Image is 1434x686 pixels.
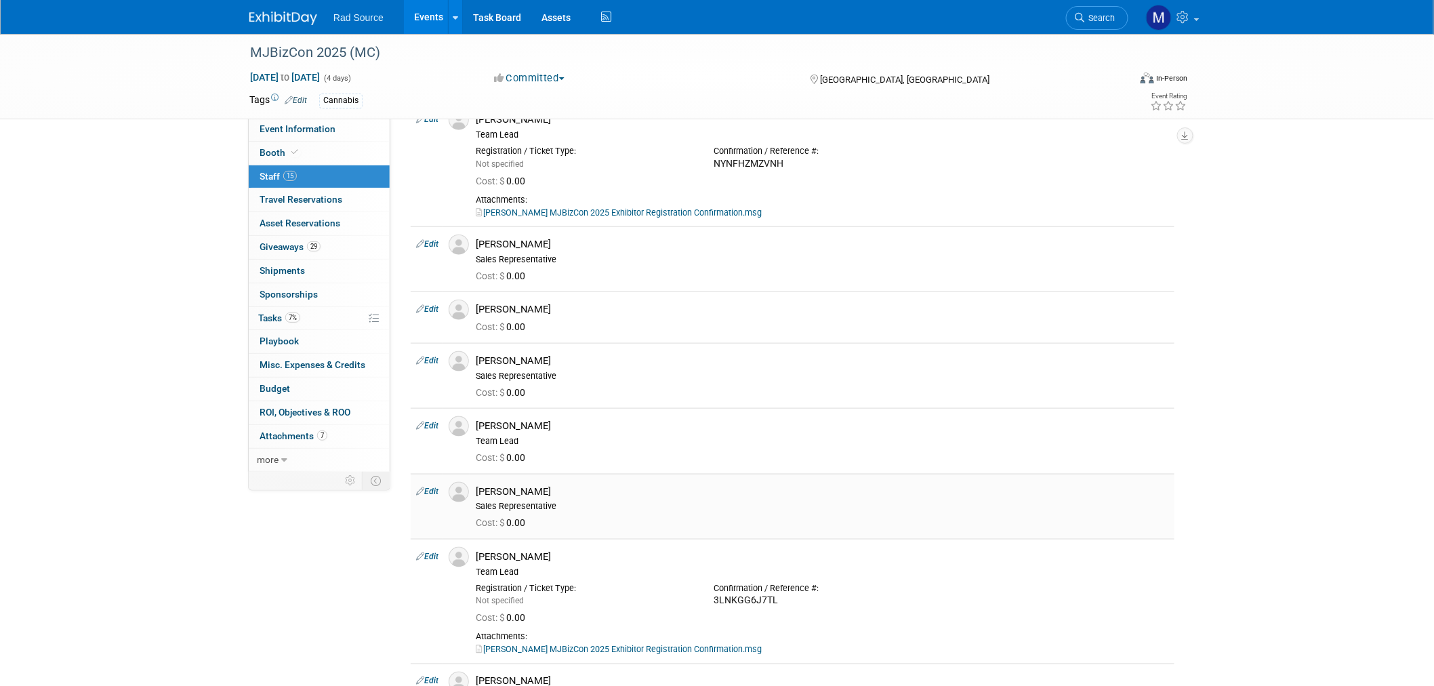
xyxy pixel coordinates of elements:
a: Asset Reservations [249,212,390,235]
a: Edit [416,487,438,496]
span: Shipments [260,265,305,276]
span: [GEOGRAPHIC_DATA], [GEOGRAPHIC_DATA] [820,75,989,85]
a: Event Information [249,118,390,141]
img: ExhibitDay [249,12,317,25]
span: Tasks [258,312,300,323]
a: Misc. Expenses & Credits [249,354,390,377]
a: Travel Reservations [249,188,390,211]
span: Event Information [260,123,335,134]
span: 0.00 [476,321,531,332]
span: Cost: $ [476,387,506,398]
span: Cost: $ [476,613,506,624]
div: In-Person [1156,73,1188,83]
img: Associate-Profile-5.png [449,300,469,320]
a: Sponsorships [249,283,390,306]
span: 0.00 [476,270,531,281]
span: Search [1084,13,1115,23]
span: Asset Reservations [260,218,340,228]
a: Edit [416,356,438,365]
a: Budget [249,378,390,401]
a: Edit [416,677,438,686]
span: (4 days) [323,74,351,83]
a: Attachments7 [249,425,390,448]
div: [PERSON_NAME] [476,485,1169,498]
span: Giveaways [260,241,321,252]
span: Not specified [476,597,524,606]
td: Personalize Event Tab Strip [339,472,363,489]
span: more [257,454,279,465]
span: Travel Reservations [260,194,342,205]
a: more [249,449,390,472]
a: [PERSON_NAME] MJBizCon 2025 Exhibitor Registration Confirmation.msg [476,207,762,218]
span: 7 [317,430,327,441]
div: [PERSON_NAME] [476,355,1169,367]
div: Sales Representative [476,501,1169,512]
span: 0.00 [476,517,531,528]
span: ROI, Objectives & ROO [260,407,350,418]
span: Cost: $ [476,176,506,186]
div: NYNFHZMZVNH [714,158,931,170]
span: 0.00 [476,176,531,186]
span: Cost: $ [476,270,506,281]
img: Associate-Profile-5.png [449,235,469,255]
span: 7% [285,312,300,323]
div: Attachments: [476,632,1169,643]
a: Edit [416,304,438,314]
div: [PERSON_NAME] [476,550,1169,563]
span: Playbook [260,336,299,346]
i: Booth reservation complete [291,148,298,156]
span: Sponsorships [260,289,318,300]
span: 15 [283,171,297,181]
a: ROI, Objectives & ROO [249,401,390,424]
a: Edit [285,96,307,105]
div: [PERSON_NAME] [476,420,1169,432]
span: Cost: $ [476,517,506,528]
span: Rad Source [333,12,384,23]
a: Edit [416,421,438,430]
div: [PERSON_NAME] [476,238,1169,251]
img: Associate-Profile-5.png [449,547,469,567]
div: Team Lead [476,129,1169,140]
div: [PERSON_NAME] [476,113,1169,126]
span: [DATE] [DATE] [249,71,321,83]
a: Playbook [249,330,390,353]
div: Registration / Ticket Type: [476,583,693,594]
div: 3LNKGG6J7TL [714,595,931,607]
img: Associate-Profile-5.png [449,110,469,130]
a: Edit [416,552,438,561]
span: Misc. Expenses & Credits [260,359,365,370]
div: Event Format [1048,70,1188,91]
img: Melissa Conboy [1146,5,1172,31]
span: Staff [260,171,297,182]
span: 29 [307,241,321,251]
span: to [279,72,291,83]
div: Sales Representative [476,254,1169,265]
a: Search [1066,6,1128,30]
span: 0.00 [476,387,531,398]
td: Toggle Event Tabs [363,472,390,489]
td: Tags [249,93,307,108]
div: MJBizCon 2025 (MC) [245,41,1108,65]
span: Cost: $ [476,452,506,463]
img: Associate-Profile-5.png [449,351,469,371]
a: Giveaways29 [249,236,390,259]
a: Edit [416,239,438,249]
span: Budget [260,383,290,394]
div: Team Lead [476,567,1169,578]
div: Confirmation / Reference #: [714,146,931,157]
img: Associate-Profile-5.png [449,482,469,502]
a: Edit [416,115,438,124]
div: Attachments: [476,195,1169,205]
span: Not specified [476,159,524,169]
span: Cost: $ [476,321,506,332]
span: Attachments [260,430,327,441]
a: Staff15 [249,165,390,188]
a: Booth [249,142,390,165]
div: Registration / Ticket Type: [476,146,693,157]
div: Cannabis [319,94,363,108]
span: 0.00 [476,613,531,624]
img: Associate-Profile-5.png [449,416,469,437]
button: Committed [489,71,570,85]
span: Booth [260,147,301,158]
a: [PERSON_NAME] MJBizCon 2025 Exhibitor Registration Confirmation.msg [476,645,762,655]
